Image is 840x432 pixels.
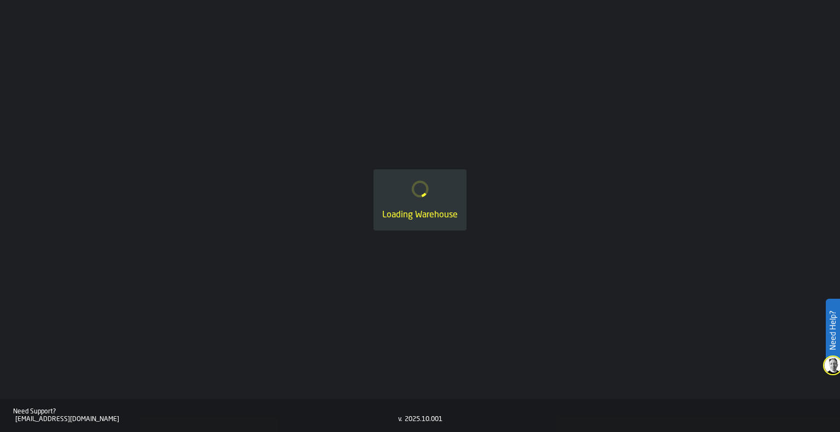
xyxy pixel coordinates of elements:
div: Need Support? [13,408,398,416]
div: 2025.10.001 [405,416,442,423]
div: Loading Warehouse [382,209,458,222]
div: [EMAIL_ADDRESS][DOMAIN_NAME] [15,416,398,423]
a: Need Support?[EMAIL_ADDRESS][DOMAIN_NAME] [13,408,398,423]
div: v. [398,416,402,423]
